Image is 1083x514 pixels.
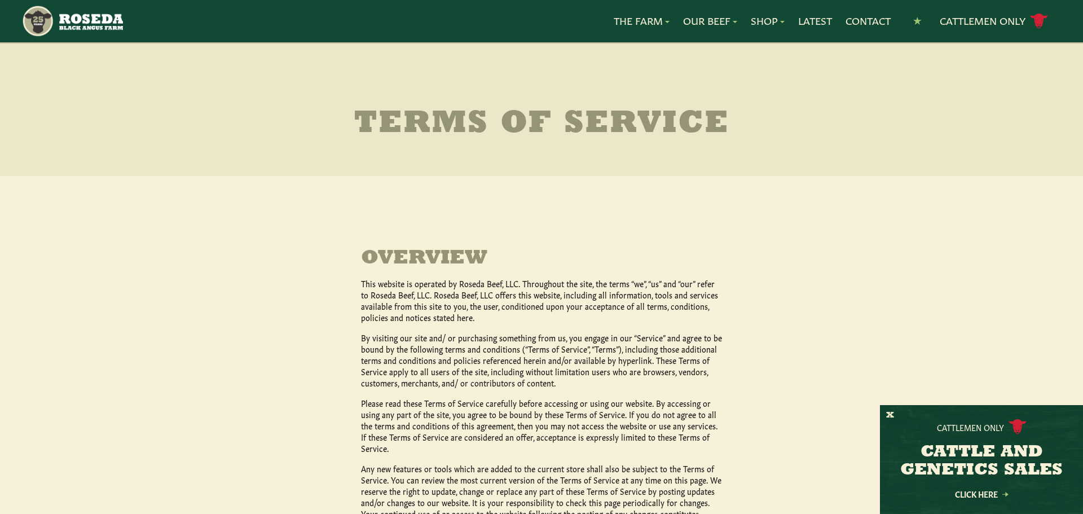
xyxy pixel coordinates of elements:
a: Shop [751,14,785,28]
h3: OVERVIEW [361,248,722,269]
button: X [886,410,894,421]
p: By visiting our site and/ or purchasing something from us, you engage in our “Service” and agree ... [361,332,722,388]
h2: Terms of Service [180,108,902,140]
a: The Farm [614,14,670,28]
p: Please read these Terms of Service carefully before accessing or using our website. By accessing ... [361,397,722,454]
h3: CATTLE AND GENETICS SALES [894,443,1069,480]
a: Cattlemen Only [940,11,1048,31]
p: Cattlemen Only [937,421,1004,433]
p: This website is operated by Roseda Beef, LLC. Throughout the site, the terms “we”, “us” and “our”... [361,278,722,323]
a: Contact [846,14,891,28]
img: cattle-icon.svg [1009,419,1027,434]
a: Latest [798,14,832,28]
img: https://roseda.com/wp-content/uploads/2021/05/roseda-25-header.png [21,5,123,38]
a: Our Beef [683,14,737,28]
a: Click Here [931,490,1032,498]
